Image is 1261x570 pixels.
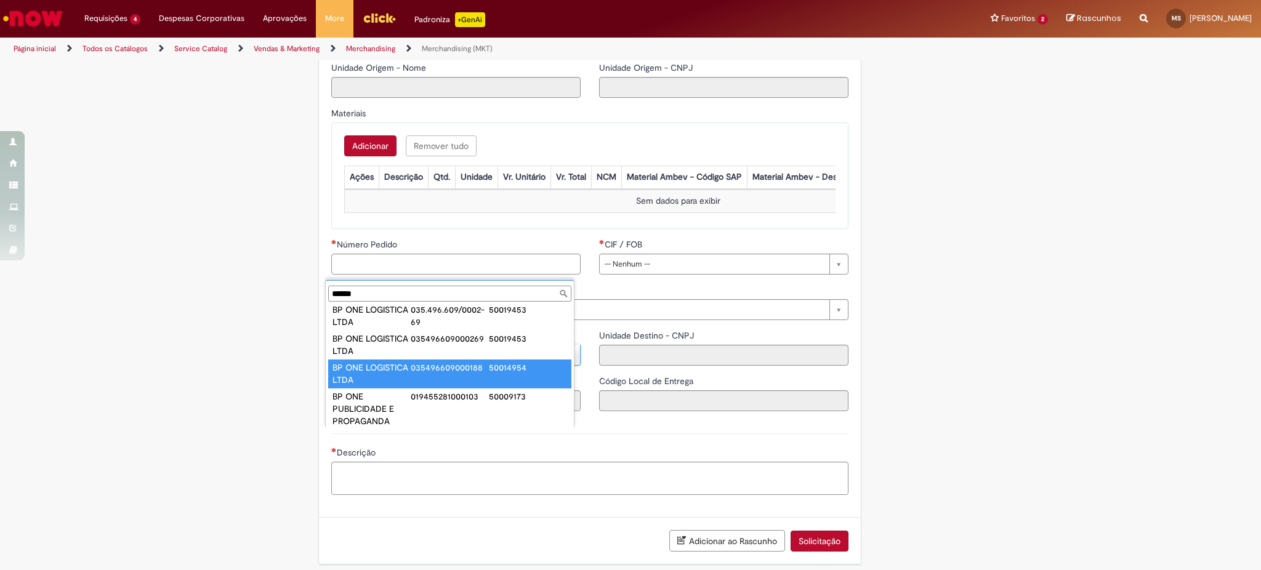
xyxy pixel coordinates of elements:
div: 50009173 [489,390,567,403]
div: 035496609000188 [411,361,489,374]
div: BP ONE PUBLICIDADE E PROPAGANDA [332,390,411,427]
div: 50019453 [489,332,567,345]
ul: Unidade Destino - Nome [326,304,574,427]
div: 50019453 [489,303,567,316]
div: 019455281000103 [411,390,489,403]
div: BP ONE LOGISTICA LTDA [332,332,411,357]
div: 50014954 [489,361,567,374]
div: BP ONE LOGISTICA LTDA [332,361,411,386]
div: BP ONE LOGISTICA LTDA [332,303,411,328]
div: 035.496.609/0002-69 [411,303,489,328]
div: 035496609000269 [411,332,489,345]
